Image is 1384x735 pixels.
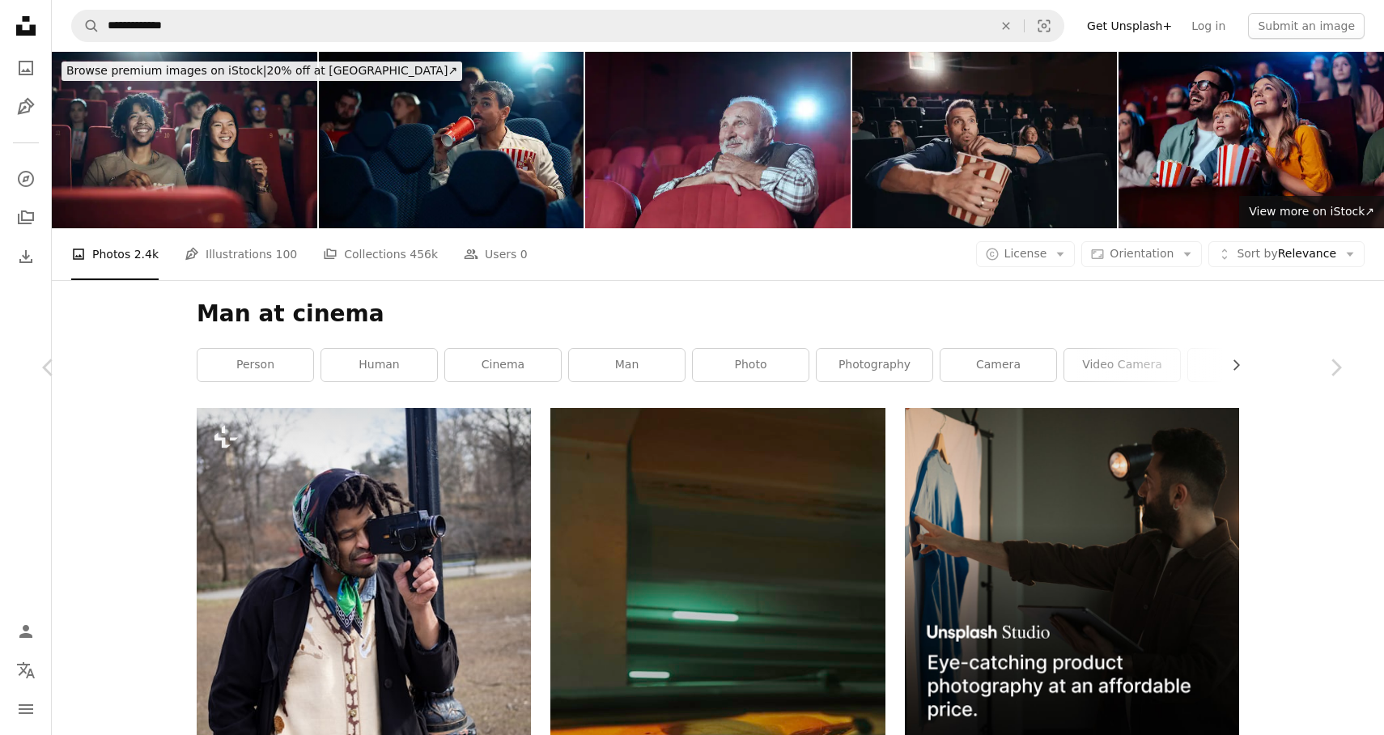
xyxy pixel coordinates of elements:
[185,228,297,280] a: Illustrations 100
[1249,205,1374,218] span: View more on iStock ↗
[10,693,42,725] button: Menu
[1119,52,1384,228] img: Joyful family watching movie in cinema.
[52,52,472,91] a: Browse premium images on iStock|20% off at [GEOGRAPHIC_DATA]↗
[1208,241,1365,267] button: Sort byRelevance
[10,654,42,686] button: Language
[1248,13,1365,39] button: Submit an image
[852,52,1118,228] img: Surprised man watching a movie in cinema.
[319,52,584,228] img: Smiling man enjoying in movie projection in cinema.
[445,349,561,381] a: cinema
[1182,13,1235,39] a: Log in
[66,64,457,77] span: 20% off at [GEOGRAPHIC_DATA] ↗
[693,349,809,381] a: photo
[10,163,42,195] a: Explore
[1239,196,1384,228] a: View more on iStock↗
[569,349,685,381] a: man
[464,228,528,280] a: Users 0
[276,245,298,263] span: 100
[71,10,1064,42] form: Find visuals sitewide
[1110,247,1174,260] span: Orientation
[550,652,885,666] a: a person sitting in a chair
[1237,246,1336,262] span: Relevance
[1237,247,1277,260] span: Sort by
[988,11,1024,41] button: Clear
[52,52,317,228] img: Happy diverse couple enjoying in a movie at cinema.
[66,64,266,77] span: Browse premium images on iStock |
[1188,349,1304,381] a: tripod
[817,349,932,381] a: photography
[1025,11,1063,41] button: Visual search
[1221,349,1239,381] button: scroll list to the right
[10,91,42,123] a: Illustrations
[940,349,1056,381] a: camera
[976,241,1076,267] button: License
[197,349,313,381] a: person
[10,52,42,84] a: Photos
[10,202,42,234] a: Collections
[10,615,42,648] a: Log in / Sign up
[197,300,1239,329] h1: Man at cinema
[1077,13,1182,39] a: Get Unsplash+
[585,52,851,228] img: Senior men in cinema
[321,349,437,381] a: human
[10,240,42,273] a: Download History
[197,624,531,639] a: a man with dreadlocks is holding a camera
[1081,241,1202,267] button: Orientation
[1004,247,1047,260] span: License
[1287,290,1384,445] a: Next
[1064,349,1180,381] a: video camera
[520,245,528,263] span: 0
[410,245,438,263] span: 456k
[323,228,438,280] a: Collections 456k
[72,11,100,41] button: Search Unsplash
